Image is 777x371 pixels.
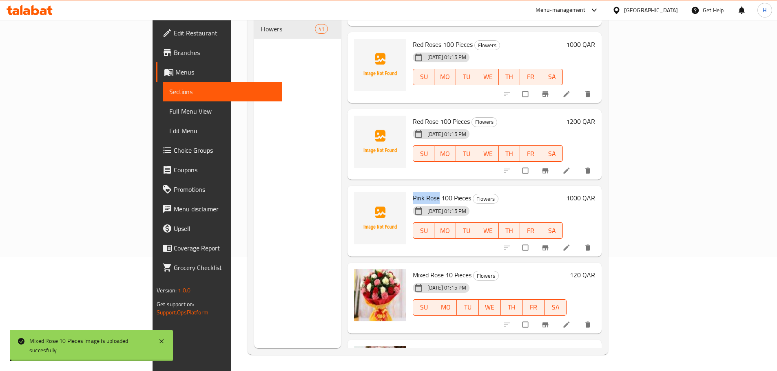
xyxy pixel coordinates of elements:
[472,117,497,127] span: Flowers
[526,301,541,313] span: FR
[156,258,282,277] a: Grocery Checklist
[169,106,276,116] span: Full Menu View
[523,71,538,83] span: FR
[579,162,598,180] button: delete
[501,299,523,316] button: TH
[579,85,598,103] button: delete
[523,225,538,237] span: FR
[536,239,556,257] button: Branch-specific-item
[174,204,276,214] span: Menu disclaimer
[156,180,282,199] a: Promotions
[459,148,474,160] span: TU
[156,238,282,258] a: Coverage Report
[482,301,498,313] span: WE
[424,130,469,138] span: [DATE] 01:15 PM
[477,145,498,162] button: WE
[548,301,563,313] span: SA
[499,145,520,162] button: TH
[416,225,431,237] span: SU
[518,317,535,332] span: Select to update
[175,67,276,77] span: Menus
[157,285,177,296] span: Version:
[163,82,282,101] a: Sections
[413,269,472,281] span: Mixed Rose 10 Pieces
[536,85,556,103] button: Branch-specific-item
[438,148,452,160] span: MO
[473,271,499,281] div: Flowers
[156,160,282,180] a: Coupons
[562,167,572,175] a: Edit menu item
[566,39,595,50] h6: 1000 QAR
[163,101,282,121] a: Full Menu View
[562,90,572,98] a: Edit menu item
[424,207,469,215] span: [DATE] 01:15 PM
[254,16,341,42] nav: Menu sections
[435,299,457,316] button: MO
[504,301,520,313] span: TH
[520,222,541,239] button: FR
[438,225,452,237] span: MO
[163,121,282,140] a: Edit Menu
[480,225,495,237] span: WE
[624,6,678,15] div: [GEOGRAPHIC_DATA]
[541,69,562,85] button: SA
[570,346,595,358] h6: 150 QAR
[459,71,474,83] span: TU
[566,116,595,127] h6: 1200 QAR
[413,69,434,85] button: SU
[174,165,276,175] span: Coupons
[456,145,477,162] button: TU
[354,192,406,244] img: Pink Rose 100 Pieces
[480,71,495,83] span: WE
[434,69,456,85] button: MO
[566,192,595,204] h6: 1000 QAR
[523,148,538,160] span: FR
[416,148,431,160] span: SU
[174,263,276,272] span: Grocery Checklist
[541,145,562,162] button: SA
[480,148,495,160] span: WE
[438,301,454,313] span: MO
[416,301,432,313] span: SU
[254,19,341,39] div: Flowers41
[413,346,472,358] span: Mixed Rose 12 Pieces
[473,194,498,204] div: Flowers
[174,224,276,233] span: Upsell
[174,48,276,57] span: Branches
[502,71,517,83] span: TH
[477,69,498,85] button: WE
[459,225,474,237] span: TU
[536,316,556,334] button: Branch-specific-item
[536,5,586,15] div: Menu-management
[424,53,469,61] span: [DATE] 01:15 PM
[545,71,559,83] span: SA
[174,184,276,194] span: Promotions
[169,87,276,97] span: Sections
[156,219,282,238] a: Upsell
[315,24,328,34] div: items
[156,23,282,43] a: Edit Restaurant
[499,69,520,85] button: TH
[562,321,572,329] a: Edit menu item
[434,145,456,162] button: MO
[562,244,572,252] a: Edit menu item
[157,299,194,310] span: Get support on:
[545,148,559,160] span: SA
[174,28,276,38] span: Edit Restaurant
[156,140,282,160] a: Choice Groups
[156,62,282,82] a: Menus
[413,299,435,316] button: SU
[456,69,477,85] button: TU
[545,225,559,237] span: SA
[413,222,434,239] button: SU
[474,271,498,281] span: Flowers
[413,38,473,50] span: Red Roses 100 Pieces
[579,239,598,257] button: delete
[457,299,479,316] button: TU
[502,148,517,160] span: TH
[354,269,406,321] img: Mixed Rose 10 Pieces
[29,336,150,355] div: Mixed Rose 10 Pieces image is uploaded succesfully
[156,43,282,62] a: Branches
[518,240,535,255] span: Select to update
[499,222,520,239] button: TH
